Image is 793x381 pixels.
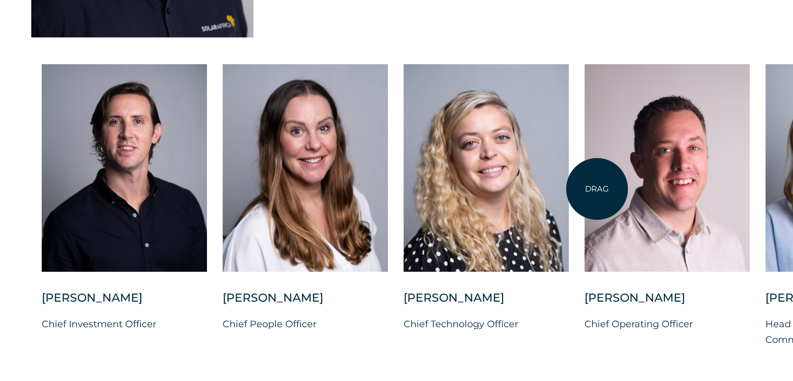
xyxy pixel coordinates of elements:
[404,290,569,316] div: [PERSON_NAME]
[42,290,207,316] div: [PERSON_NAME]
[42,316,207,332] p: Chief Investment Officer
[223,290,388,316] div: [PERSON_NAME]
[223,316,388,332] p: Chief People Officer
[404,316,569,332] p: Chief Technology Officer
[584,316,750,332] p: Chief Operating Officer
[584,290,750,316] div: [PERSON_NAME]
